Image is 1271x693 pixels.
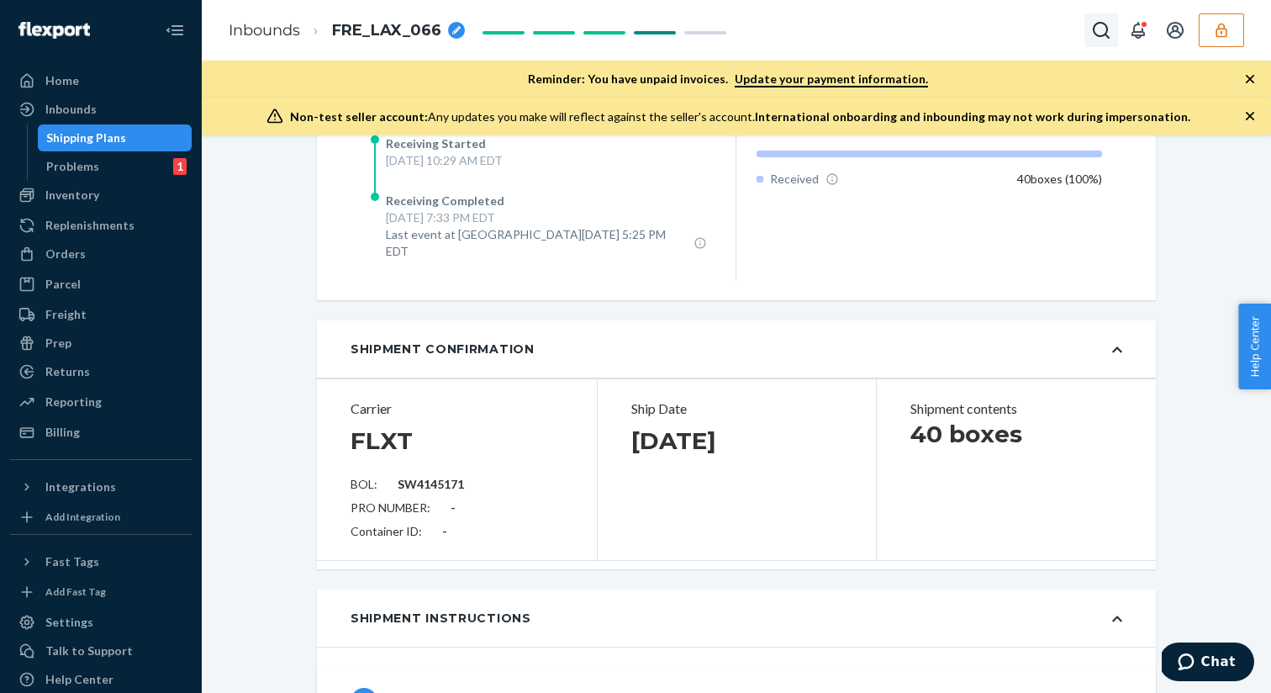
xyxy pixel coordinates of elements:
[45,217,134,234] div: Replenishments
[386,226,687,260] span: Last event at [GEOGRAPHIC_DATA][DATE] 5:25 PM EDT
[1084,13,1118,47] button: Open Search Box
[45,479,116,495] div: Integrations
[351,500,563,516] div: PRO NUMBER:
[442,523,447,540] div: -
[45,187,99,204] div: Inventory
[10,609,192,636] a: Settings
[757,171,839,188] div: Received
[10,96,192,123] a: Inbounds
[158,13,192,47] button: Close Navigation
[45,335,71,352] div: Prep
[451,500,456,516] div: -
[45,276,81,293] div: Parcel
[351,610,531,627] div: Shipment Instructions
[631,426,716,456] h1: [DATE]
[10,637,192,664] button: Talk to Support
[229,21,300,40] a: Inbounds
[45,246,86,262] div: Orders
[173,158,187,175] div: 1
[1121,13,1155,47] button: Open notifications
[910,419,1122,449] h1: 40 boxes
[755,109,1190,124] span: International onboarding and inbounding may not work during impersonation.
[45,643,133,659] div: Talk to Support
[10,419,192,446] a: Billing
[46,130,126,146] div: Shipping Plans
[386,209,707,226] div: [DATE] 7:33 PM EDT
[1162,643,1254,685] iframe: Opens a widget where you can chat to one of our agents
[10,389,192,415] a: Reporting
[45,306,87,323] div: Freight
[10,271,192,298] a: Parcel
[1158,13,1192,47] button: Open account menu
[631,399,843,419] p: Ship Date
[290,108,1190,125] div: Any updates you make will reflect against the seller's account.
[351,476,563,493] div: BOL:
[10,182,192,209] a: Inventory
[332,20,441,42] span: FRE_LAX_066
[10,301,192,328] a: Freight
[46,158,99,175] div: Problems
[45,72,79,89] div: Home
[528,71,928,87] p: Reminder: You have unpaid invoices.
[10,666,192,693] a: Help Center
[18,22,90,39] img: Flexport logo
[45,671,113,688] div: Help Center
[10,358,192,385] a: Returns
[386,193,504,208] span: Receiving Completed
[215,6,478,56] ol: breadcrumbs
[45,614,93,631] div: Settings
[10,67,192,94] a: Home
[10,330,192,357] a: Prep
[45,585,106,599] div: Add Fast Tag
[38,124,192,151] a: Shipping Plans
[10,212,192,239] a: Replenishments
[10,241,192,267] a: Orders
[10,582,192,602] a: Add Fast Tag
[45,510,120,524] div: Add Integration
[45,101,97,118] div: Inbounds
[10,507,192,527] a: Add Integration
[351,426,413,456] h1: FLXT
[290,109,428,124] span: Non-test seller account:
[45,363,90,380] div: Returns
[38,153,192,180] a: Problems1
[398,476,464,493] div: SW4145171
[1238,304,1271,389] button: Help Center
[351,399,563,419] p: Carrier
[45,553,99,570] div: Fast Tags
[351,523,563,540] div: Container ID:
[386,152,503,169] div: [DATE] 10:29 AM EDT
[10,473,192,500] button: Integrations
[910,399,1122,419] p: Shipment contents
[45,394,102,410] div: Reporting
[1017,171,1102,188] div: 40 boxes ( 100 %)
[351,341,535,357] div: Shipment Confirmation
[386,136,486,151] span: Receiving Started
[735,71,928,87] a: Update your payment information.
[45,424,80,441] div: Billing
[10,548,192,575] button: Fast Tags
